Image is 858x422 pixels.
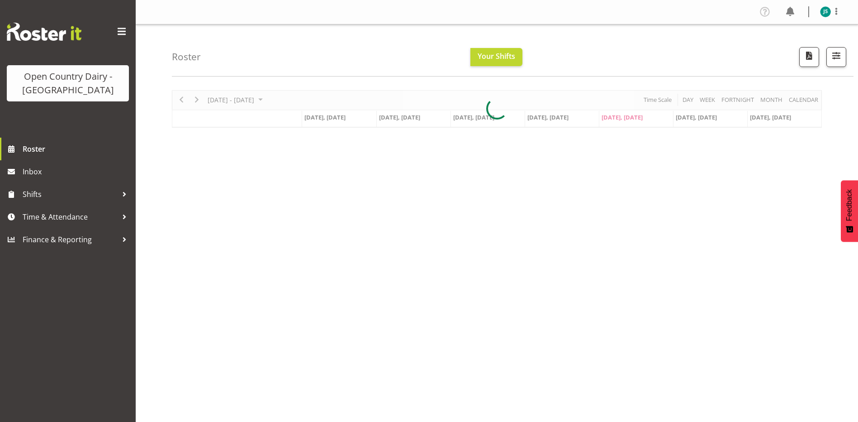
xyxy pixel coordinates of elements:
button: Filter Shifts [826,47,846,67]
button: Your Shifts [470,48,522,66]
span: Time & Attendance [23,210,118,224]
img: Rosterit website logo [7,23,81,41]
button: Feedback - Show survey [841,180,858,242]
span: Your Shifts [478,51,515,61]
img: justin-spicer11654.jpg [820,6,831,17]
div: Open Country Dairy - [GEOGRAPHIC_DATA] [16,70,120,97]
span: Inbox [23,165,131,178]
span: Shifts [23,187,118,201]
button: Download a PDF of the roster according to the set date range. [799,47,819,67]
span: Roster [23,142,131,156]
span: Finance & Reporting [23,233,118,246]
h4: Roster [172,52,201,62]
span: Feedback [845,189,853,221]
